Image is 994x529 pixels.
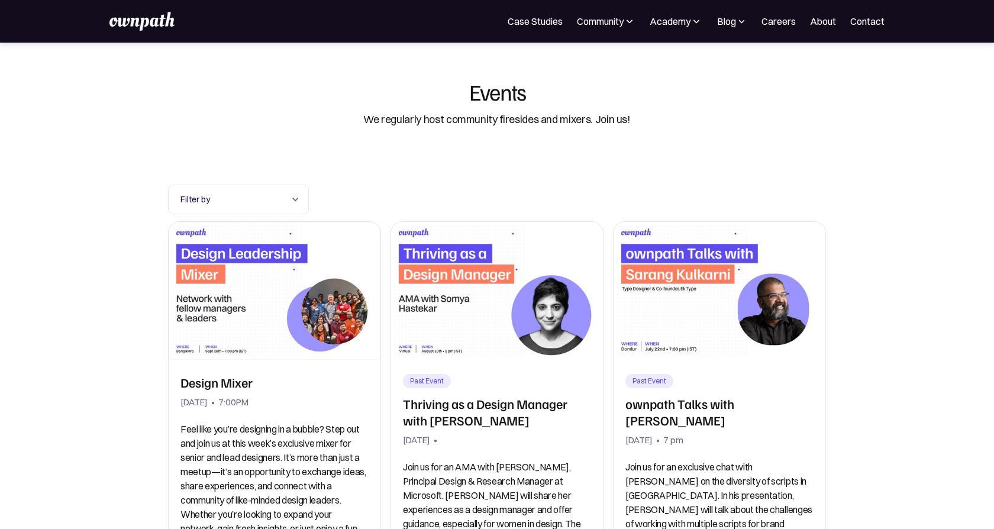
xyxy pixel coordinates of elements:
a: Contact [850,14,885,28]
h2: Design Mixer [180,374,253,391]
div: Academy [650,14,690,28]
div: • [656,432,660,449]
h2: ownpath Talks with [PERSON_NAME] [625,395,814,428]
div: • [434,432,437,449]
div: [DATE] [625,432,653,449]
h2: Thriving as a Design Manager with [PERSON_NAME] [403,395,591,428]
a: Careers [761,14,796,28]
a: About [810,14,836,28]
div: Filter by [180,192,285,207]
div: Past Event [632,376,666,386]
div: Blog [717,14,736,28]
div: Past Event [410,376,444,386]
div: We regularly host community firesides and mixers. Join us! [363,112,631,127]
div: Blog [717,14,747,28]
div: • [211,394,215,411]
div: 7 pm [663,432,683,449]
a: Case Studies [508,14,563,28]
div: Community [577,14,624,28]
div: Academy [650,14,702,28]
div: Events [469,80,525,103]
div: Filter by [168,185,309,214]
div: [DATE] [180,394,208,411]
div: Community [577,14,635,28]
div: 7:00PM [218,394,248,411]
div: [DATE] [403,432,430,449]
